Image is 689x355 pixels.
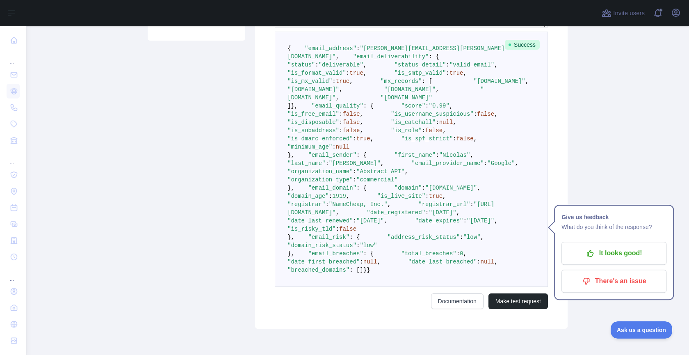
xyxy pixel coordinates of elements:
span: , [463,250,467,257]
span: "first_name" [394,152,436,158]
span: , [363,70,367,76]
span: true [349,70,363,76]
span: "is_format_valid" [287,70,346,76]
span: }, [287,250,294,257]
span: : [346,70,349,76]
span: : [332,78,335,85]
span: , [339,86,342,93]
span: : [425,193,429,199]
span: "is_disposable" [287,119,339,126]
span: , [443,193,446,199]
span: "domain_age" [287,193,329,199]
span: : { [356,152,367,158]
span: "[DOMAIN_NAME]" [384,86,436,93]
span: : [425,209,429,216]
span: , [494,218,497,224]
span: false [456,135,474,142]
span: "email_provider_name" [411,160,484,167]
span: : { [429,53,439,60]
span: , [384,218,387,224]
span: "deliverable" [319,62,363,68]
span: : { [363,250,374,257]
span: : [325,201,329,208]
span: : [360,259,363,265]
span: "organization_type" [287,176,353,183]
span: : [356,45,360,52]
span: , [388,201,391,208]
span: : [484,160,487,167]
span: } [367,267,370,273]
span: , [336,209,339,216]
span: false [342,119,360,126]
span: : [332,144,335,150]
span: , [494,62,497,68]
span: "commercial" [356,176,398,183]
span: }, [287,185,294,191]
span: : { [349,234,360,240]
span: "Google" [487,160,515,167]
span: false [477,111,494,117]
span: , [436,86,439,93]
span: "email_risk" [308,234,349,240]
span: "[PERSON_NAME][EMAIL_ADDRESS][PERSON_NAME][DOMAIN_NAME]" [287,45,504,60]
span: "is_catchall" [391,119,436,126]
div: ... [7,149,20,166]
span: "date_registered" [367,209,425,216]
span: Success [505,40,540,50]
span: "is_spf_strict" [401,135,453,142]
span: , [456,209,460,216]
span: false [425,127,443,134]
span: : { [363,103,374,109]
span: , [515,160,518,167]
span: , [360,127,363,134]
span: "registrar_url" [418,201,470,208]
span: : [436,152,439,158]
span: , [453,119,456,126]
span: true [429,193,443,199]
span: , [346,193,349,199]
span: , [363,62,367,68]
span: , [525,78,529,85]
span: "status_detail" [394,62,446,68]
span: "[DOMAIN_NAME]" [287,86,339,93]
span: : [422,127,425,134]
span: "[DOMAIN_NAME]" [425,185,477,191]
div: ... [7,49,20,66]
span: : [353,218,356,224]
span: : [353,176,356,183]
span: , [336,53,339,60]
span: "registrar" [287,201,325,208]
span: "is_role" [391,127,422,134]
span: "address_risk_status" [388,234,460,240]
span: "date_first_breached" [287,259,360,265]
span: "last_name" [287,160,325,167]
span: false [342,111,360,117]
span: "[DOMAIN_NAME]" [381,94,432,101]
span: : [453,135,456,142]
span: "email_deliverability" [353,53,429,60]
span: true [356,135,370,142]
span: "NameCheap, Inc." [329,201,388,208]
span: : [339,111,342,117]
span: , [470,152,473,158]
span: "organization_name" [287,168,353,175]
span: : [446,62,449,68]
span: : [436,119,439,126]
span: null [439,119,453,126]
span: "valid_email" [449,62,494,68]
span: null [363,259,377,265]
span: "status" [287,62,315,68]
span: : [315,62,318,68]
span: : [325,160,329,167]
span: , [449,103,453,109]
span: : [ [422,78,432,85]
span: : [353,168,356,175]
span: , [474,135,477,142]
span: : [456,250,460,257]
span: : [329,193,332,199]
span: : [470,201,473,208]
span: { [287,45,291,52]
span: "is_live_site" [377,193,425,199]
span: : [339,119,342,126]
button: Invite users [600,7,646,20]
